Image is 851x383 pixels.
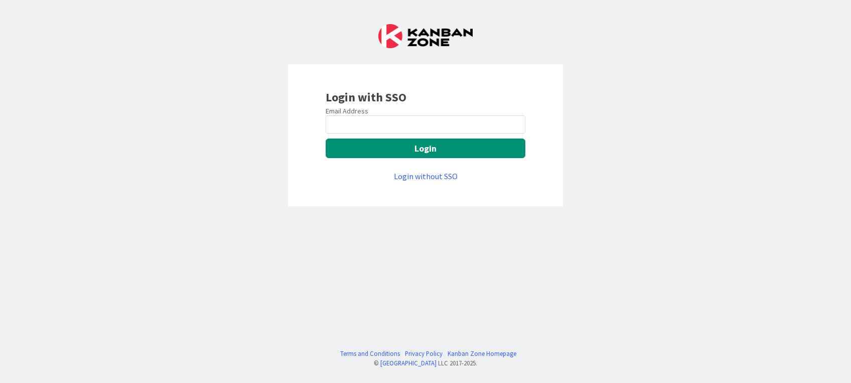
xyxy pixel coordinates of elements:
div: © LLC 2017- 2025 . [335,358,516,368]
label: Email Address [326,106,368,115]
button: Login [326,139,525,158]
a: [GEOGRAPHIC_DATA] [380,359,437,367]
a: Login without SSO [394,171,458,181]
a: Privacy Policy [405,349,443,358]
b: Login with SSO [326,89,406,105]
a: Terms and Conditions [340,349,400,358]
img: Kanban Zone [378,24,473,48]
a: Kanban Zone Homepage [448,349,516,358]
